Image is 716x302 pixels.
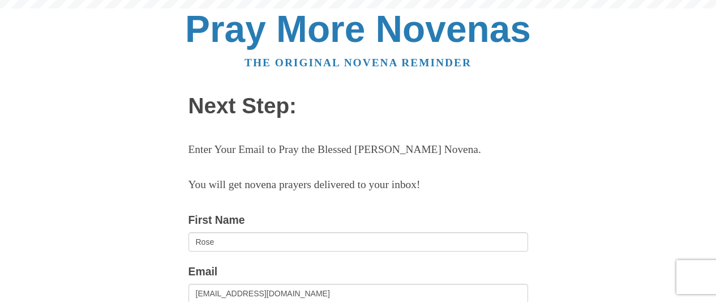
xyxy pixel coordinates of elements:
input: Optional [188,232,528,252]
p: You will get novena prayers delivered to your inbox! [188,176,528,194]
h1: Next Step: [188,94,528,118]
p: Enter Your Email to Pray the Blessed [PERSON_NAME] Novena. [188,141,528,159]
label: Email [188,262,218,281]
a: Pray More Novenas [185,8,531,50]
label: First Name [188,211,245,229]
a: The original novena reminder [245,57,471,69]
